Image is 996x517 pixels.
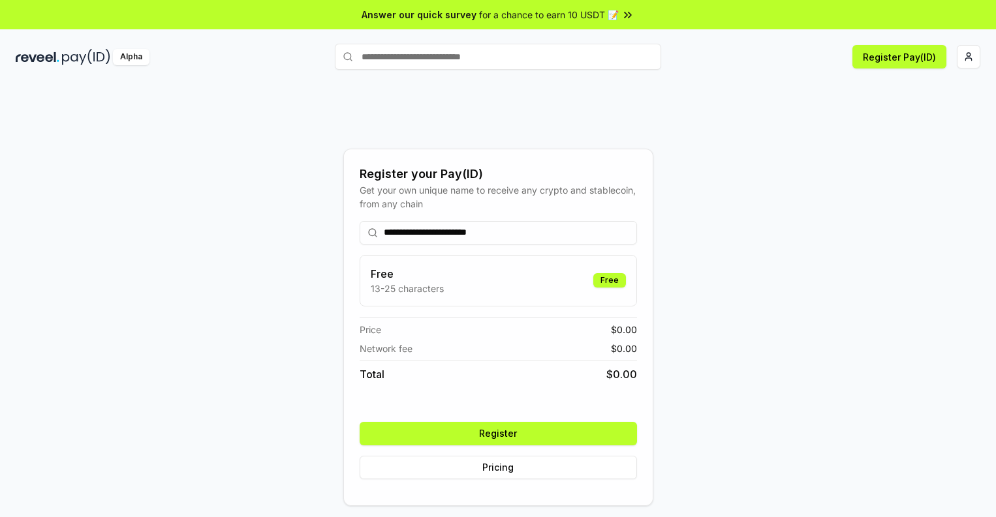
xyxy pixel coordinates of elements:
[611,342,637,355] span: $ 0.00
[593,273,626,288] div: Free
[360,323,381,336] span: Price
[360,366,384,382] span: Total
[62,49,110,65] img: pay_id
[360,456,637,479] button: Pricing
[611,323,637,336] span: $ 0.00
[362,8,476,22] span: Answer our quick survey
[360,165,637,183] div: Register your Pay(ID)
[371,282,444,295] p: 13-25 characters
[852,45,946,68] button: Register Pay(ID)
[16,49,59,65] img: reveel_dark
[371,266,444,282] h3: Free
[479,8,619,22] span: for a chance to earn 10 USDT 📝
[360,422,637,445] button: Register
[113,49,149,65] div: Alpha
[606,366,637,382] span: $ 0.00
[360,342,412,355] span: Network fee
[360,183,637,211] div: Get your own unique name to receive any crypto and stablecoin, from any chain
